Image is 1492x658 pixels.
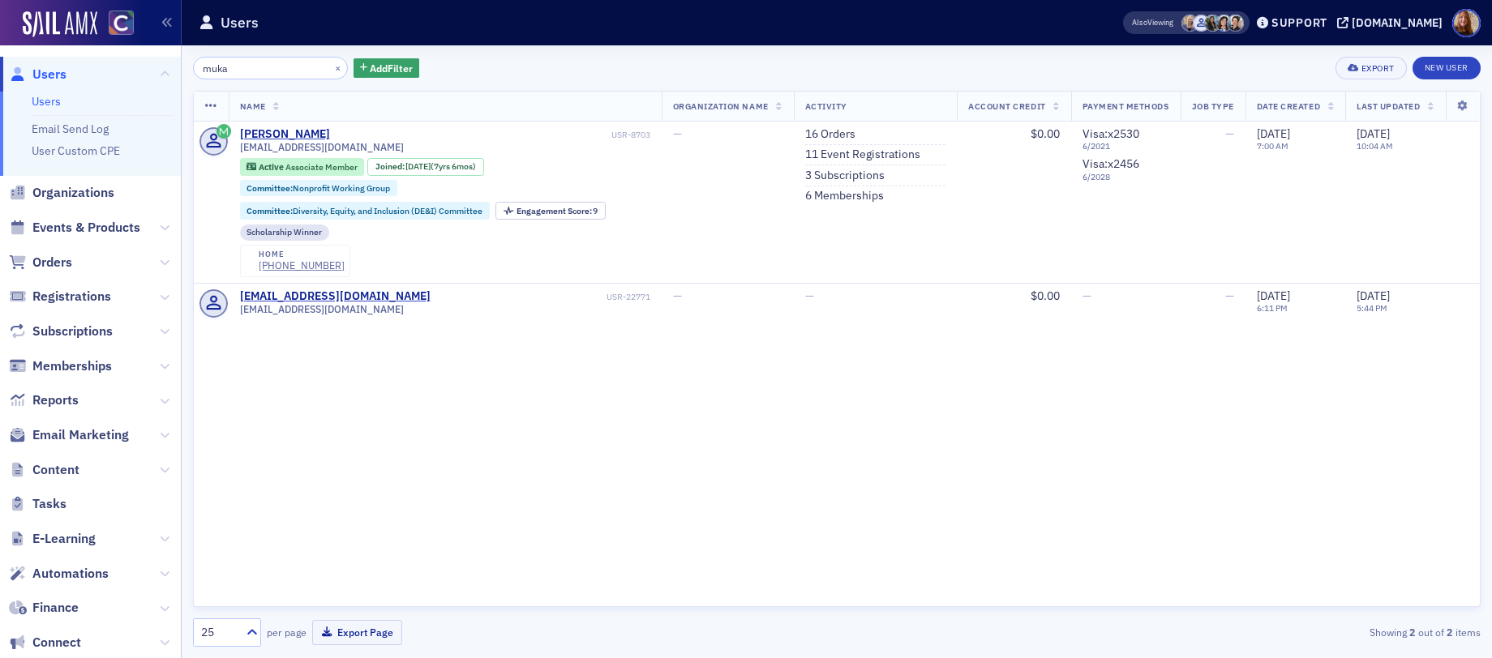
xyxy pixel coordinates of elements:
[805,147,920,162] a: 11 Event Registrations
[247,161,357,172] a: Active Associate Member
[1352,15,1443,30] div: [DOMAIN_NAME]
[968,100,1045,112] span: Account Credit
[1271,15,1327,30] div: Support
[201,624,237,641] div: 25
[1083,141,1169,152] span: 6 / 2021
[32,495,66,513] span: Tasks
[240,289,431,304] a: [EMAIL_ADDRESS][DOMAIN_NAME]
[405,161,476,172] div: (7yrs 6mos)
[9,357,112,375] a: Memberships
[517,205,594,216] span: Engagement Score :
[32,530,96,548] span: E-Learning
[9,461,79,479] a: Content
[32,391,79,409] span: Reports
[240,202,491,220] div: Committee:
[240,180,398,196] div: Committee:
[312,620,402,645] button: Export Page
[193,57,348,79] input: Search…
[32,254,72,271] span: Orders
[32,323,113,340] span: Subscriptions
[221,13,259,32] h1: Users
[1257,302,1288,314] time: 6:11 PM
[109,11,134,36] img: SailAMX
[32,122,109,136] a: Email Send Log
[9,530,96,548] a: E-Learning
[1225,288,1234,303] span: —
[285,161,358,173] span: Associate Member
[97,11,134,38] a: View Homepage
[247,205,293,216] span: Committee :
[267,625,307,639] label: per page
[805,169,885,183] a: 3 Subscriptions
[240,303,404,315] span: [EMAIL_ADDRESS][DOMAIN_NAME]
[9,219,140,237] a: Events & Products
[1083,100,1169,112] span: Payment Methods
[259,250,345,259] div: home
[240,127,330,142] a: [PERSON_NAME]
[32,288,111,305] span: Registrations
[9,323,113,340] a: Subscriptions
[9,634,81,652] a: Connect
[1336,57,1406,79] button: Export
[1357,288,1390,303] span: [DATE]
[32,184,114,202] span: Organizations
[9,565,109,583] a: Automations
[331,60,345,75] button: ×
[1181,15,1198,32] span: Alicia Gelinas
[1413,57,1481,79] a: New User
[673,288,682,303] span: —
[247,182,293,194] span: Committee :
[9,599,79,617] a: Finance
[23,11,97,37] img: SailAMX
[1063,625,1481,639] div: Showing out of items
[240,158,365,176] div: Active: Active: Associate Member
[32,357,112,375] span: Memberships
[405,160,431,172] span: [DATE]
[805,288,814,303] span: —
[1257,140,1288,152] time: 7:00 AM
[1083,172,1169,182] span: 6 / 2028
[9,288,111,305] a: Registrations
[367,158,484,176] div: Joined: 2018-03-11 00:00:00
[240,224,330,241] div: Scholarship Winner
[1031,126,1060,141] span: $0.00
[9,184,114,202] a: Organizations
[1357,126,1390,141] span: [DATE]
[495,202,606,220] div: Engagement Score: 9
[1225,126,1234,141] span: —
[1193,15,1210,32] span: Cole Buerger
[240,100,266,112] span: Name
[32,634,81,652] span: Connect
[1257,100,1320,112] span: Date Created
[9,66,66,83] a: Users
[32,461,79,479] span: Content
[247,206,482,216] a: Committee:Diversity, Equity, and Inclusion (DE&I) Committee
[1192,100,1234,112] span: Job Type
[1361,64,1395,73] div: Export
[354,58,420,79] button: AddFilter
[1031,288,1060,303] span: $0.00
[1444,625,1456,639] strong: 2
[673,126,682,141] span: —
[332,130,650,140] div: USR-8703
[9,391,79,409] a: Reports
[9,254,72,271] a: Orders
[1452,9,1481,37] span: Profile
[805,127,855,142] a: 16 Orders
[9,426,129,444] a: Email Marketing
[673,100,769,112] span: Organization Name
[1083,288,1091,303] span: —
[1132,17,1147,28] div: Also
[517,207,598,216] div: 9
[1337,17,1448,28] button: [DOMAIN_NAME]
[32,94,61,109] a: Users
[240,141,404,153] span: [EMAIL_ADDRESS][DOMAIN_NAME]
[1132,17,1173,28] span: Viewing
[1357,140,1393,152] time: 10:04 AM
[259,259,345,271] a: [PHONE_NUMBER]
[32,66,66,83] span: Users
